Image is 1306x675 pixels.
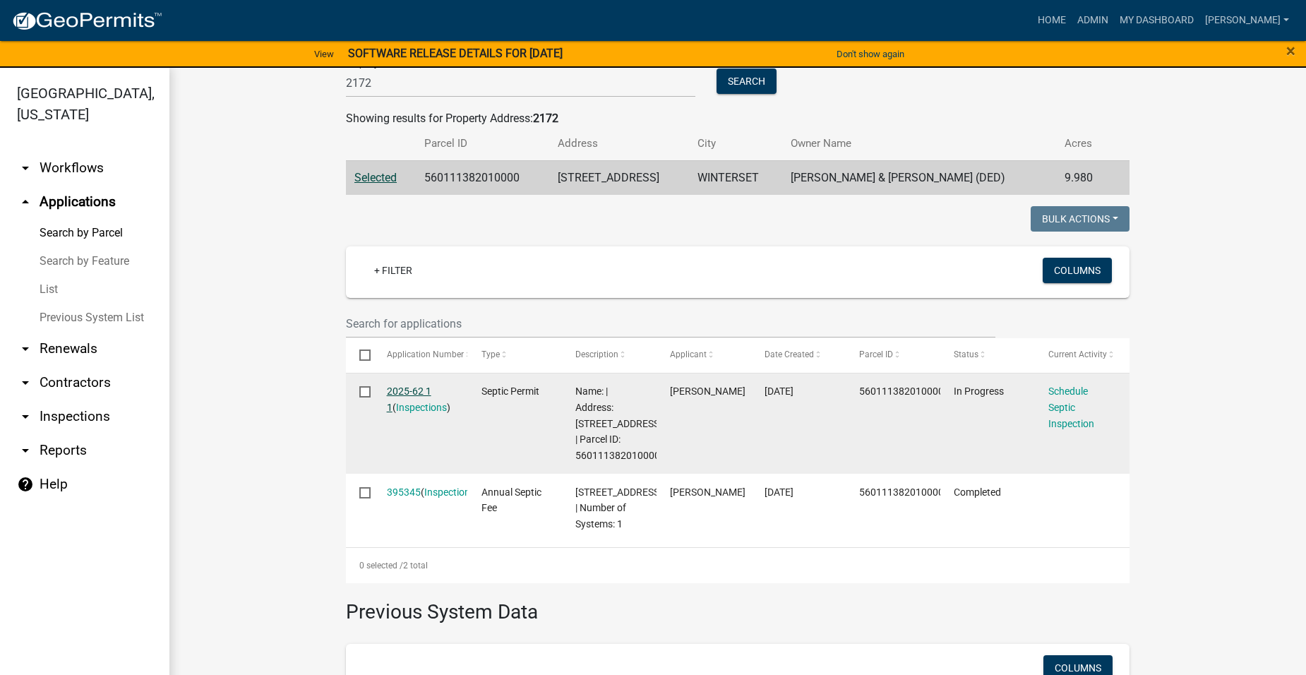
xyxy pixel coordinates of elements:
div: 2 total [346,548,1130,583]
datatable-header-cell: Application Number [373,338,467,372]
i: arrow_drop_up [17,193,34,210]
a: Inspections [396,402,447,413]
datatable-header-cell: Current Activity [1035,338,1130,372]
th: Acres [1056,127,1110,160]
a: View [308,42,340,66]
span: Septic Permit [481,386,539,397]
div: Showing results for Property Address: [346,110,1130,127]
datatable-header-cell: Parcel ID [846,338,940,372]
span: 2172 245TH LN | Number of Systems: 1 [575,486,662,530]
a: [PERSON_NAME] [1199,7,1295,34]
span: Type [481,350,500,359]
span: 560111382010000 [859,386,944,397]
i: arrow_drop_down [17,340,34,357]
a: My Dashboard [1114,7,1199,34]
a: Schedule Septic Inspection [1048,386,1094,429]
td: 9.980 [1056,160,1110,195]
i: arrow_drop_down [17,408,34,425]
a: Inspections [424,486,475,498]
span: Rick Rogers [670,386,745,397]
div: ( ) [387,484,455,501]
span: 560111382010000 [859,486,944,498]
i: help [17,476,34,493]
span: Description [575,350,618,359]
datatable-header-cell: Type [467,338,562,372]
div: ( ) [387,383,455,416]
datatable-header-cell: Date Created [751,338,846,372]
span: Name: | Address: 2172 245TH LN | Parcel ID: 560111382010000 [575,386,662,461]
td: [STREET_ADDRESS] [549,160,690,195]
td: WINTERSET [689,160,781,195]
a: + Filter [363,258,424,283]
span: × [1286,41,1295,61]
button: Bulk Actions [1031,206,1130,232]
i: arrow_drop_down [17,374,34,391]
span: Michael [670,486,745,498]
span: 07/29/2025 [765,386,793,397]
a: 395345 [387,486,421,498]
span: Current Activity [1048,350,1107,359]
strong: 2172 [533,112,558,125]
datatable-header-cell: Applicant [657,338,751,372]
th: City [689,127,781,160]
a: Admin [1072,7,1114,34]
button: Don't show again [831,42,910,66]
span: In Progress [954,386,1004,397]
button: Search [717,68,777,94]
span: Applicant [670,350,707,359]
a: Home [1032,7,1072,34]
a: Selected [354,171,397,184]
span: 0 selected / [359,561,403,571]
datatable-header-cell: Select [346,338,373,372]
td: 560111382010000 [416,160,549,195]
input: Search for applications [346,309,995,338]
datatable-header-cell: Status [940,338,1035,372]
th: Parcel ID [416,127,549,160]
a: 2025-62 1 1 [387,386,431,413]
span: Application Number [387,350,464,359]
span: Parcel ID [859,350,893,359]
span: Annual Septic Fee [481,486,541,514]
span: 03/26/2025 [765,486,793,498]
datatable-header-cell: Description [562,338,657,372]
h3: Previous System Data [346,583,1130,627]
span: Completed [954,486,1001,498]
i: arrow_drop_down [17,442,34,459]
th: Owner Name [782,127,1056,160]
strong: SOFTWARE RELEASE DETAILS FOR [DATE] [348,47,563,60]
td: [PERSON_NAME] & [PERSON_NAME] (DED) [782,160,1056,195]
span: Date Created [765,350,814,359]
button: Close [1286,42,1295,59]
span: Status [954,350,978,359]
th: Address [549,127,690,160]
button: Columns [1043,258,1112,283]
i: arrow_drop_down [17,160,34,177]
